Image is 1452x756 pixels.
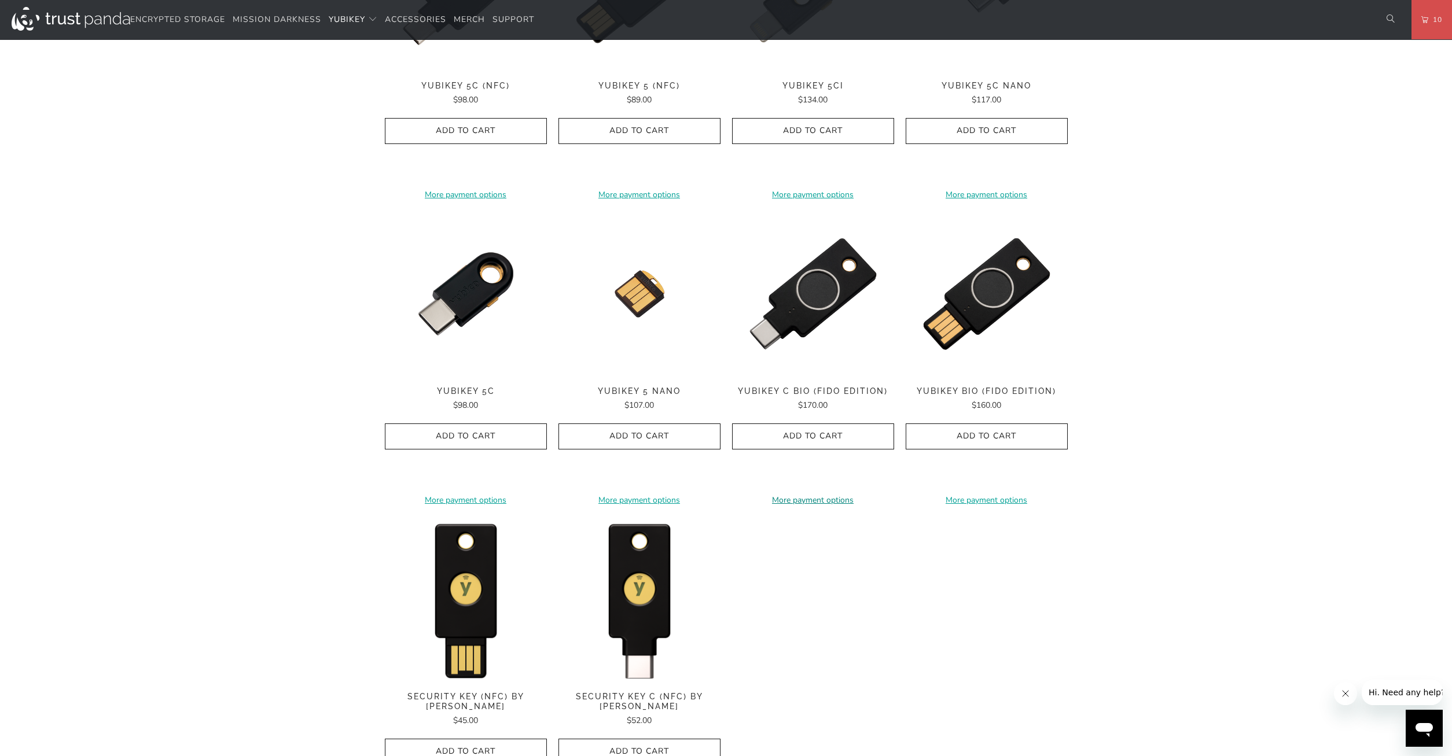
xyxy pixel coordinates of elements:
[571,432,708,441] span: Add to Cart
[972,94,1001,105] span: $117.00
[453,400,478,411] span: $98.00
[453,94,478,105] span: $98.00
[12,7,130,31] img: Trust Panda Australia
[906,81,1068,91] span: YubiKey 5C Nano
[385,6,446,34] a: Accessories
[1428,13,1442,26] span: 10
[7,8,83,17] span: Hi. Need any help?
[732,386,894,396] span: YubiKey C Bio (FIDO Edition)
[732,81,894,91] span: YubiKey 5Ci
[492,6,534,34] a: Support
[918,126,1056,136] span: Add to Cart
[397,432,535,441] span: Add to Cart
[558,213,721,375] a: YubiKey 5 Nano - Trust Panda YubiKey 5 Nano - Trust Panda
[1334,682,1357,705] iframe: Close message
[558,692,721,727] a: Security Key C (NFC) by [PERSON_NAME] $52.00
[732,213,894,375] img: YubiKey C Bio (FIDO Edition) - Trust Panda
[918,432,1056,441] span: Add to Cart
[385,518,547,680] a: Security Key (NFC) by Yubico - Trust Panda Security Key (NFC) by Yubico - Trust Panda
[233,14,321,25] span: Mission Darkness
[732,213,894,375] a: YubiKey C Bio (FIDO Edition) - Trust Panda YubiKey C Bio (FIDO Edition) - Trust Panda
[385,386,547,412] a: YubiKey 5C $98.00
[624,400,654,411] span: $107.00
[571,126,708,136] span: Add to Cart
[130,6,534,34] nav: Translation missing: en.navigation.header.main_nav
[906,189,1068,201] a: More payment options
[558,518,721,680] a: Security Key C (NFC) by Yubico - Trust Panda Security Key C (NFC) by Yubico - Trust Panda
[558,213,721,375] img: YubiKey 5 Nano - Trust Panda
[972,400,1001,411] span: $160.00
[744,432,882,441] span: Add to Cart
[558,386,721,396] span: YubiKey 5 Nano
[233,6,321,34] a: Mission Darkness
[454,6,485,34] a: Merch
[385,14,446,25] span: Accessories
[732,118,894,144] button: Add to Cart
[130,14,225,25] span: Encrypted Storage
[329,14,365,25] span: YubiKey
[732,81,894,106] a: YubiKey 5Ci $134.00
[385,213,547,375] img: YubiKey 5C - Trust Panda
[732,189,894,201] a: More payment options
[385,189,547,201] a: More payment options
[385,81,547,106] a: YubiKey 5C (NFC) $98.00
[732,423,894,449] button: Add to Cart
[385,213,547,375] a: YubiKey 5C - Trust Panda YubiKey 5C - Trust Panda
[453,715,478,726] span: $45.00
[385,118,547,144] button: Add to Cart
[492,14,534,25] span: Support
[906,386,1068,412] a: YubiKey Bio (FIDO Edition) $160.00
[558,118,721,144] button: Add to Cart
[558,692,721,711] span: Security Key C (NFC) by [PERSON_NAME]
[397,126,535,136] span: Add to Cart
[385,81,547,91] span: YubiKey 5C (NFC)
[385,518,547,680] img: Security Key (NFC) by Yubico - Trust Panda
[732,494,894,507] a: More payment options
[906,423,1068,449] button: Add to Cart
[558,81,721,106] a: YubiKey 5 (NFC) $89.00
[130,6,225,34] a: Encrypted Storage
[906,213,1068,375] img: YubiKey Bio (FIDO Edition) - Trust Panda
[385,692,547,727] a: Security Key (NFC) by [PERSON_NAME] $45.00
[558,518,721,680] img: Security Key C (NFC) by Yubico - Trust Panda
[558,386,721,412] a: YubiKey 5 Nano $107.00
[558,81,721,91] span: YubiKey 5 (NFC)
[906,494,1068,507] a: More payment options
[906,81,1068,106] a: YubiKey 5C Nano $117.00
[744,126,882,136] span: Add to Cart
[627,715,652,726] span: $52.00
[558,494,721,507] a: More payment options
[329,6,377,34] summary: YubiKey
[798,400,828,411] span: $170.00
[798,94,828,105] span: $134.00
[906,118,1068,144] button: Add to Cart
[627,94,652,105] span: $89.00
[385,494,547,507] a: More payment options
[454,14,485,25] span: Merch
[906,386,1068,396] span: YubiKey Bio (FIDO Edition)
[906,213,1068,375] a: YubiKey Bio (FIDO Edition) - Trust Panda YubiKey Bio (FIDO Edition) - Trust Panda
[558,423,721,449] button: Add to Cart
[385,692,547,711] span: Security Key (NFC) by [PERSON_NAME]
[385,386,547,396] span: YubiKey 5C
[732,386,894,412] a: YubiKey C Bio (FIDO Edition) $170.00
[1406,710,1443,747] iframe: Button to launch messaging window
[1362,680,1443,705] iframe: Message from company
[558,189,721,201] a: More payment options
[385,423,547,449] button: Add to Cart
